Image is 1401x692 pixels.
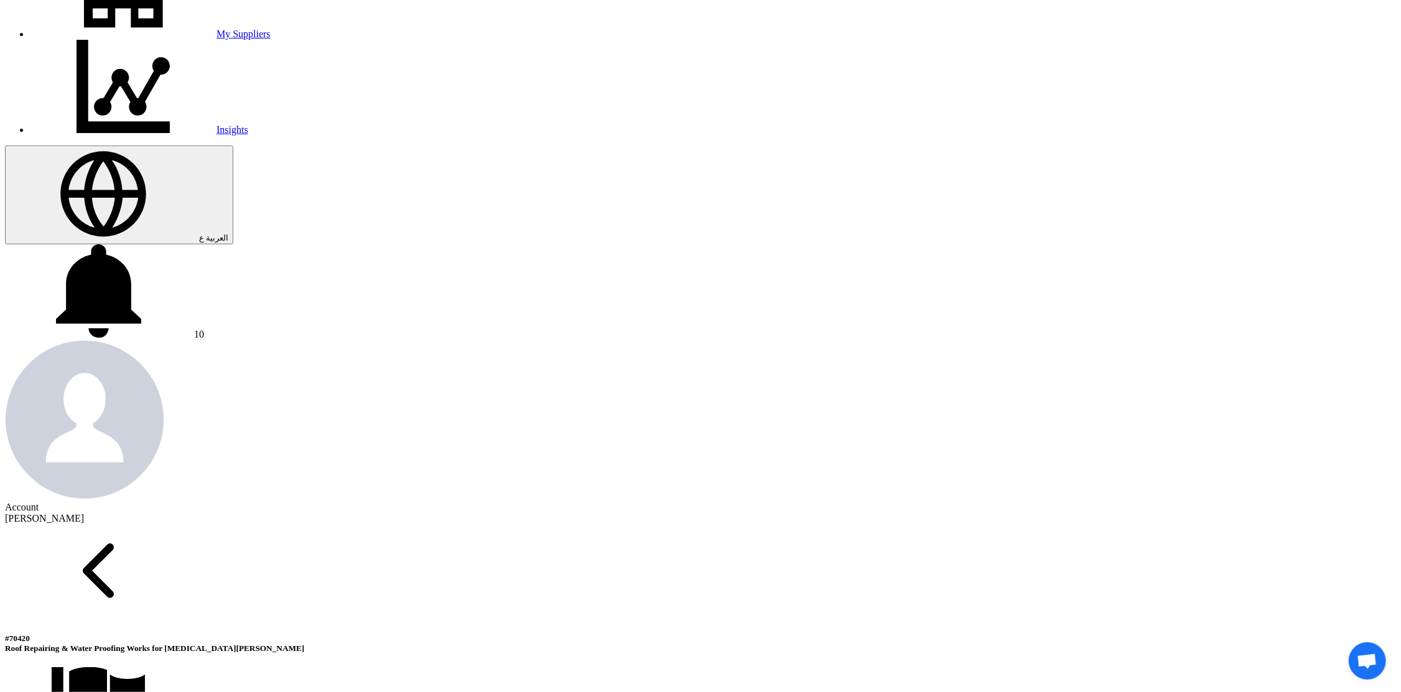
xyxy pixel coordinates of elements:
[199,233,204,242] span: ع
[5,145,233,244] button: العربية ع
[30,124,248,135] a: Insights
[194,329,204,339] span: 10
[30,29,271,39] a: My Suppliers
[5,644,304,653] span: Roof Repairing & Water Proofing Works for [MEDICAL_DATA][PERSON_NAME]
[5,513,1396,524] div: [PERSON_NAME]
[206,233,228,242] span: العربية
[5,340,164,499] img: profile_test.png
[1349,642,1386,680] a: Open chat
[5,502,1396,513] div: Account
[5,634,1396,653] h5: Roof Repairing & Water Proofing Works for Yasmin Mall
[5,634,1396,644] div: #70420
